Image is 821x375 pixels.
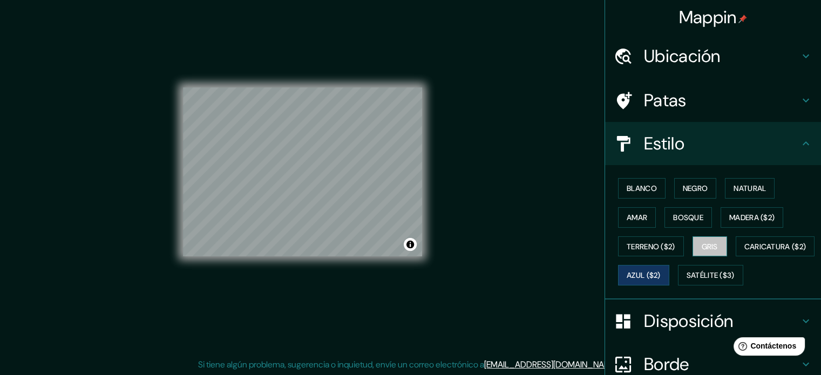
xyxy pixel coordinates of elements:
[738,15,747,23] img: pin-icon.png
[702,242,718,251] font: Gris
[627,242,675,251] font: Terreno ($2)
[729,213,775,222] font: Madera ($2)
[725,333,809,363] iframe: Lanzador de widgets de ayuda
[605,299,821,343] div: Disposición
[618,265,669,285] button: Azul ($2)
[664,207,712,228] button: Bosque
[644,132,684,155] font: Estilo
[693,236,727,257] button: Gris
[627,183,657,193] font: Blanco
[618,178,666,199] button: Blanco
[627,213,647,222] font: Amar
[687,271,735,281] font: Satélite ($3)
[605,79,821,122] div: Patas
[605,122,821,165] div: Estilo
[644,89,687,112] font: Patas
[198,359,484,370] font: Si tiene algún problema, sugerencia o inquietud, envíe un correo electrónico a
[673,213,703,222] font: Bosque
[683,183,708,193] font: Negro
[183,87,422,256] canvas: Mapa
[404,238,417,251] button: Activar o desactivar atribución
[644,45,721,67] font: Ubicación
[736,236,815,257] button: Caricatura ($2)
[644,310,733,332] font: Disposición
[618,236,684,257] button: Terreno ($2)
[734,183,766,193] font: Natural
[744,242,806,251] font: Caricatura ($2)
[721,207,783,228] button: Madera ($2)
[678,265,743,285] button: Satélite ($3)
[605,35,821,78] div: Ubicación
[674,178,717,199] button: Negro
[627,271,661,281] font: Azul ($2)
[679,6,737,29] font: Mappin
[484,359,618,370] a: [EMAIL_ADDRESS][DOMAIN_NAME]
[725,178,775,199] button: Natural
[618,207,656,228] button: Amar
